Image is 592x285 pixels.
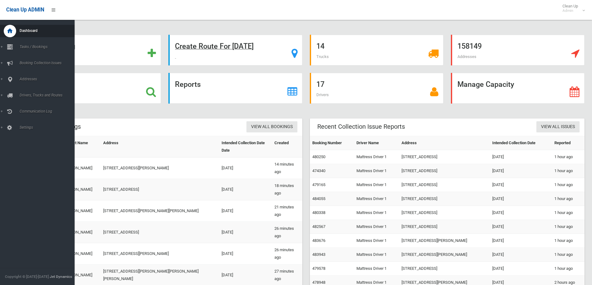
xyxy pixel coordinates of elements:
[272,158,302,179] td: 14 minutes ago
[312,238,325,243] a: 483676
[312,266,325,271] a: 479578
[18,109,79,114] span: Communication Log
[18,29,79,33] span: Dashboard
[310,136,354,150] th: Booking Number
[354,164,399,178] td: Mattress Driver 1
[312,168,325,173] a: 474340
[552,192,585,206] td: 1 hour ago
[272,179,302,200] td: 18 minutes ago
[168,35,302,65] a: Create Route For [DATE]
[316,92,329,97] span: Drivers
[552,206,585,220] td: 1 hour ago
[552,248,585,262] td: 1 hour ago
[399,234,490,248] td: [STREET_ADDRESS][PERSON_NAME]
[272,243,302,265] td: 26 minutes ago
[312,280,325,285] a: 478948
[50,274,72,279] strong: Jet Dynamics
[552,150,585,164] td: 1 hour ago
[60,222,101,243] td: [PERSON_NAME]
[310,73,443,104] a: 17 Drivers
[490,206,552,220] td: [DATE]
[490,164,552,178] td: [DATE]
[399,136,490,150] th: Address
[272,222,302,243] td: 26 minutes ago
[399,178,490,192] td: [STREET_ADDRESS]
[354,136,399,150] th: Driver Name
[354,150,399,164] td: Mattress Driver 1
[168,73,302,104] a: Reports
[312,210,325,215] a: 480338
[399,192,490,206] td: [STREET_ADDRESS]
[312,182,325,187] a: 479165
[60,179,101,200] td: [PERSON_NAME]
[354,220,399,234] td: Mattress Driver 1
[451,73,585,104] a: Manage Capacity
[354,262,399,276] td: Mattress Driver 1
[399,220,490,234] td: [STREET_ADDRESS]
[354,234,399,248] td: Mattress Driver 1
[101,136,219,158] th: Address
[552,136,585,150] th: Reported
[399,262,490,276] td: [STREET_ADDRESS]
[60,136,101,158] th: Contact Name
[272,136,302,158] th: Created
[27,73,161,104] a: Search
[457,80,514,89] strong: Manage Capacity
[399,164,490,178] td: [STREET_ADDRESS]
[490,150,552,164] td: [DATE]
[316,80,324,89] strong: 17
[310,35,443,65] a: 14 Trucks
[552,178,585,192] td: 1 hour ago
[312,224,325,229] a: 482567
[18,61,79,65] span: Booking Collection Issues
[312,154,325,159] a: 480250
[490,178,552,192] td: [DATE]
[552,164,585,178] td: 1 hour ago
[101,243,219,265] td: [STREET_ADDRESS][PERSON_NAME]
[552,220,585,234] td: 1 hour ago
[316,42,324,51] strong: 14
[490,220,552,234] td: [DATE]
[490,136,552,150] th: Intended Collection Date
[490,248,552,262] td: [DATE]
[101,200,219,222] td: [STREET_ADDRESS][PERSON_NAME][PERSON_NAME]
[175,42,254,51] strong: Create Route For [DATE]
[559,4,584,13] span: Clean Up
[354,206,399,220] td: Mattress Driver 1
[101,158,219,179] td: [STREET_ADDRESS][PERSON_NAME]
[101,222,219,243] td: [STREET_ADDRESS]
[219,136,272,158] th: Intended Collection Date Date
[219,158,272,179] td: [DATE]
[354,178,399,192] td: Mattress Driver 1
[101,179,219,200] td: [STREET_ADDRESS]
[457,42,482,51] strong: 158149
[316,54,329,59] span: Trucks
[246,121,297,133] a: View All Bookings
[451,35,585,65] a: 158149 Addresses
[5,274,49,279] span: Copyright © [DATE]-[DATE]
[490,262,552,276] td: [DATE]
[312,252,325,257] a: 483943
[310,121,412,133] header: Recent Collection Issue Reports
[272,200,302,222] td: 21 minutes ago
[399,206,490,220] td: [STREET_ADDRESS]
[354,248,399,262] td: Mattress Driver 1
[60,158,101,179] td: [PERSON_NAME]
[219,222,272,243] td: [DATE]
[457,54,476,59] span: Addresses
[60,200,101,222] td: [PERSON_NAME]
[18,125,79,130] span: Settings
[490,192,552,206] td: [DATE]
[18,77,79,81] span: Addresses
[536,121,580,133] a: View All Issues
[18,93,79,97] span: Drivers, Trucks and Routes
[219,179,272,200] td: [DATE]
[490,234,552,248] td: [DATE]
[312,196,325,201] a: 484055
[552,262,585,276] td: 1 hour ago
[219,243,272,265] td: [DATE]
[562,8,578,13] small: Admin
[60,243,101,265] td: [PERSON_NAME]
[219,200,272,222] td: [DATE]
[18,45,79,49] span: Tasks / Bookings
